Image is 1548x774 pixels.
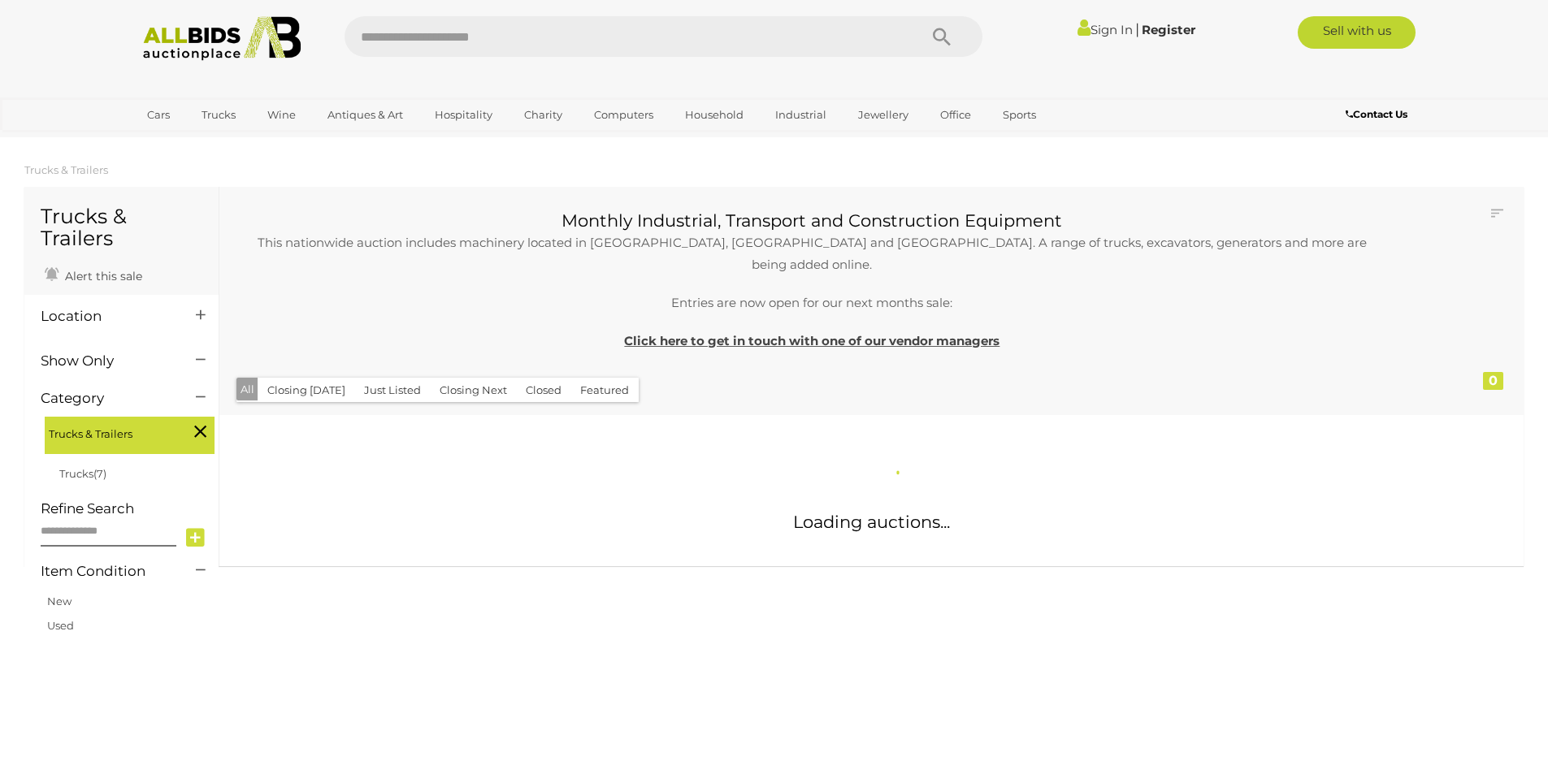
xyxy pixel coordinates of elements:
[41,391,171,406] h4: Category
[354,378,431,403] button: Just Listed
[258,378,355,403] button: Closing [DATE]
[624,333,999,348] a: Click here to get in touch with one of our vendor managers
[257,102,306,128] a: Wine
[317,102,414,128] a: Antiques & Art
[61,269,142,283] span: Alert this sale
[41,205,202,250] h1: Trucks & Trailers
[793,512,950,532] span: Loading auctions...
[248,292,1377,313] p: Entries are now open for our next months sale:
[765,102,837,128] a: Industrial
[674,102,754,128] a: Household
[47,619,74,632] a: Used
[901,16,982,57] button: Search
[41,501,215,517] h4: Refine Search
[41,262,146,287] a: Alert this sale
[41,309,171,324] h4: Location
[47,595,72,608] a: New
[1346,106,1411,123] a: Contact Us
[583,102,664,128] a: Computers
[992,102,1047,128] a: Sports
[1135,20,1139,38] span: |
[1298,16,1416,49] a: Sell with us
[236,378,258,401] button: All
[248,231,1377,275] p: This nationwide auction includes machinery located in [GEOGRAPHIC_DATA], [GEOGRAPHIC_DATA] and [G...
[134,16,310,61] img: Allbids.com.au
[24,163,108,176] a: Trucks & Trailers
[930,102,982,128] a: Office
[137,102,180,128] a: Cars
[41,353,171,369] h4: Show Only
[1078,22,1133,37] a: Sign In
[514,102,573,128] a: Charity
[424,102,503,128] a: Hospitality
[59,467,106,480] a: Trucks(7)
[93,467,106,480] span: (7)
[430,378,517,403] button: Closing Next
[137,128,273,155] a: [GEOGRAPHIC_DATA]
[41,564,171,579] h4: Item Condition
[570,378,639,403] button: Featured
[1346,108,1407,120] b: Contact Us
[848,102,919,128] a: Jewellery
[516,378,571,403] button: Closed
[1483,372,1503,390] div: 0
[191,102,246,128] a: Trucks
[49,421,171,443] span: Trucks & Trailers
[248,211,1377,230] h3: Monthly Industrial, Transport and Construction Equipment
[1142,22,1195,37] a: Register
